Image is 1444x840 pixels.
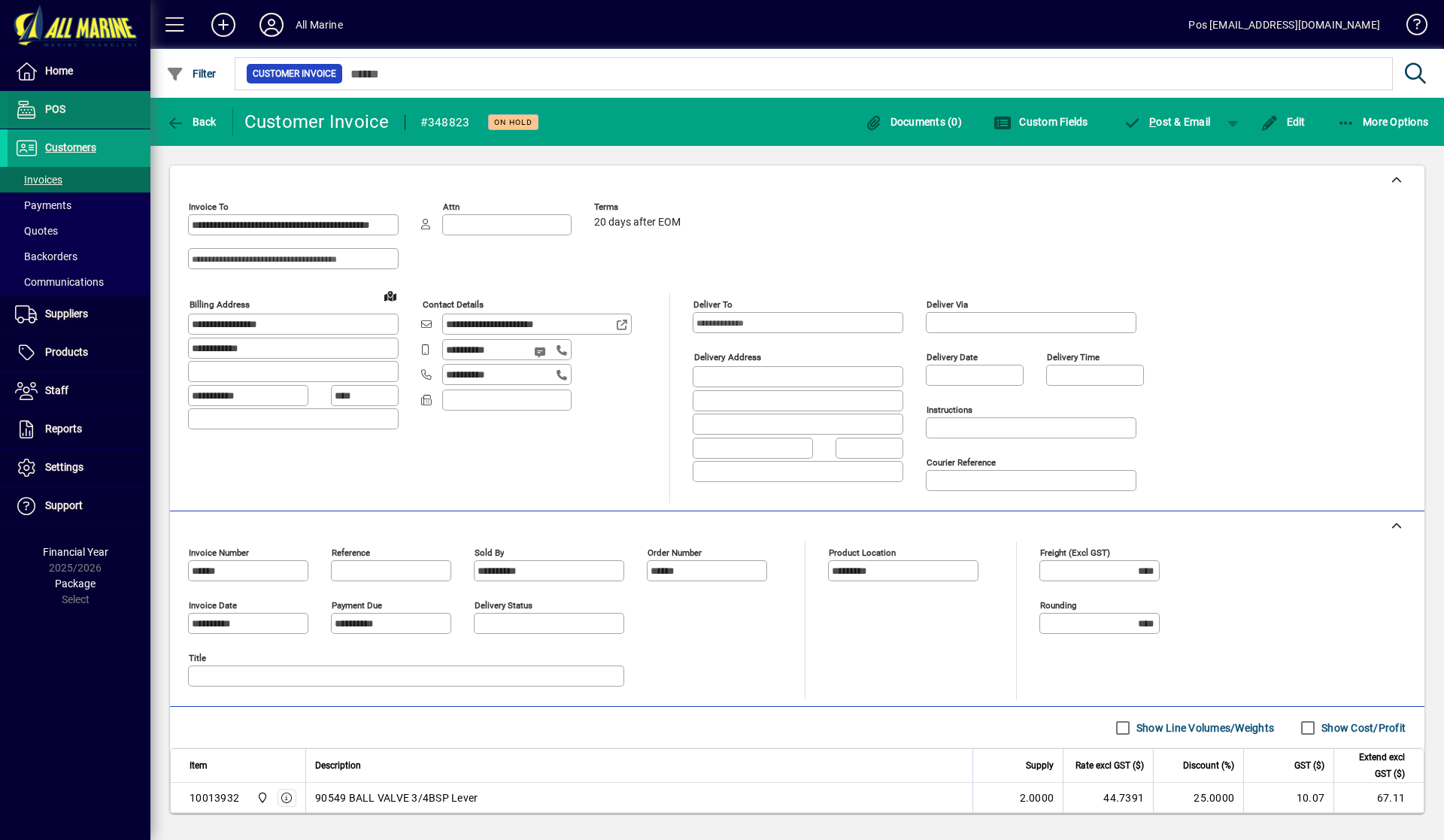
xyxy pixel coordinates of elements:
span: Reports [45,423,82,435]
span: Staff [45,384,68,396]
mat-label: Invoice date [189,600,237,611]
a: Communications [8,269,150,295]
mat-label: Deliver via [927,299,968,310]
span: Filter [166,68,217,80]
span: ost & Email [1124,116,1211,128]
a: Home [8,53,150,90]
span: Suppliers [45,308,88,320]
span: Quotes [15,225,58,237]
a: Invoices [8,167,150,193]
span: Home [45,65,73,77]
span: More Options [1337,116,1429,128]
label: Show Line Volumes/Weights [1133,720,1274,735]
span: Supply [1026,757,1054,774]
a: Staff [8,372,150,410]
button: More Options [1333,108,1433,135]
span: Edit [1260,116,1306,128]
a: Quotes [8,218,150,244]
div: 10013932 [190,790,239,805]
mat-label: Order number [648,547,702,558]
mat-label: Freight (excl GST) [1040,547,1110,558]
span: Description [315,757,361,774]
a: Backorders [8,244,150,269]
button: Back [162,108,220,135]
span: Customer Invoice [253,66,336,81]
span: POS [45,103,65,115]
mat-label: Courier Reference [927,457,996,468]
button: Profile [247,11,296,38]
td: 25.0000 [1153,783,1243,813]
span: Rate excl GST ($) [1075,757,1144,774]
span: 20 days after EOM [594,217,681,229]
span: Customers [45,141,96,153]
span: Item [190,757,208,774]
span: 90549 BALL VALVE 3/4BSP Lever [315,790,478,805]
mat-label: Invoice number [189,547,249,558]
a: Support [8,487,150,525]
span: Financial Year [43,546,108,558]
button: Add [199,11,247,38]
a: Suppliers [8,296,150,333]
a: Settings [8,449,150,487]
span: Terms [594,202,684,212]
td: 67.11 [1333,783,1424,813]
div: Pos [EMAIL_ADDRESS][DOMAIN_NAME] [1188,13,1380,37]
span: 2.0000 [1020,790,1054,805]
a: View on map [378,284,402,308]
mat-label: Delivery time [1047,352,1100,362]
mat-label: Payment due [332,600,382,611]
mat-label: Reference [332,547,370,558]
span: Payments [15,199,71,211]
span: Package [55,578,96,590]
button: Custom Fields [990,108,1092,135]
a: Payments [8,193,150,218]
mat-label: Product location [829,547,896,558]
td: 10.07 [1243,783,1333,813]
span: Communications [15,276,104,288]
span: Extend excl GST ($) [1343,749,1405,782]
span: Custom Fields [994,116,1088,128]
span: Discount (%) [1183,757,1234,774]
div: Customer Invoice [244,110,390,134]
mat-label: Sold by [475,547,504,558]
span: P [1149,116,1156,128]
span: Documents (0) [864,116,962,128]
mat-label: Invoice To [189,202,229,212]
button: Send SMS [523,334,560,370]
a: Products [8,334,150,371]
span: GST ($) [1294,757,1324,774]
div: All Marine [296,13,343,37]
a: POS [8,91,150,129]
span: Backorders [15,250,77,262]
mat-label: Delivery date [927,352,978,362]
button: Documents (0) [860,108,966,135]
span: Settings [45,461,83,473]
mat-label: Title [189,653,206,663]
button: Filter [162,60,220,87]
mat-label: Attn [443,202,460,212]
mat-label: Delivery status [475,600,532,611]
div: #348823 [420,111,470,135]
button: Post & Email [1116,108,1218,135]
div: 44.7391 [1072,790,1144,805]
a: Knowledge Base [1395,3,1425,52]
mat-label: Instructions [927,405,972,415]
button: Edit [1257,108,1309,135]
mat-label: Rounding [1040,600,1076,611]
span: Port Road [253,790,270,806]
span: Support [45,499,83,511]
mat-label: Deliver To [693,299,733,310]
label: Show Cost/Profit [1318,720,1406,735]
a: Reports [8,411,150,448]
span: On hold [494,117,532,127]
span: Back [166,116,217,128]
span: Products [45,346,88,358]
span: Invoices [15,174,62,186]
app-page-header-button: Back [150,108,233,135]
